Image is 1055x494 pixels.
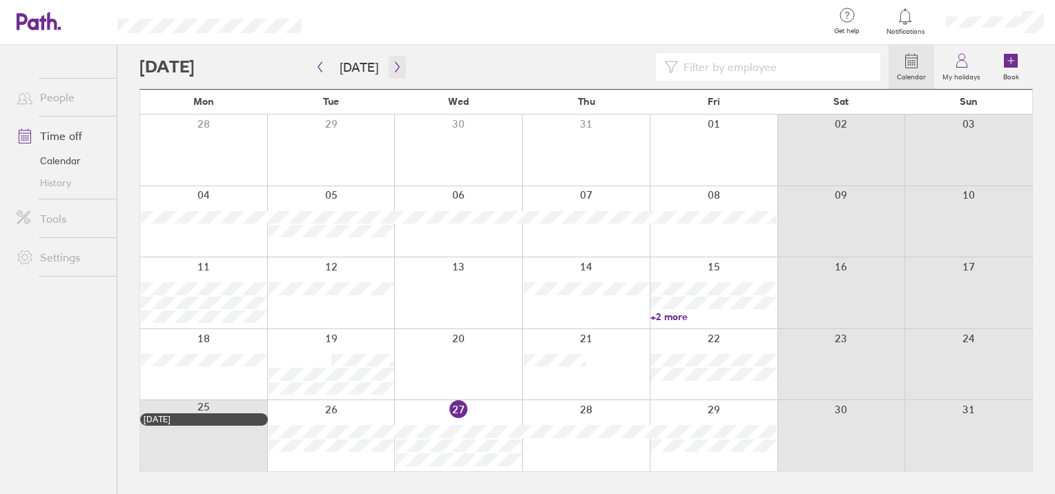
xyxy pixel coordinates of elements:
a: Calendar [6,150,117,172]
label: Calendar [889,69,934,81]
span: Thu [578,96,595,107]
label: Book [995,69,1027,81]
span: Sat [833,96,849,107]
span: Mon [193,96,214,107]
a: Calendar [889,45,934,89]
a: History [6,172,117,194]
span: Fri [708,96,720,107]
span: Tue [323,96,339,107]
span: Wed [448,96,469,107]
a: Tools [6,205,117,233]
a: Book [989,45,1033,89]
button: [DATE] [329,56,389,79]
label: My holidays [934,69,989,81]
span: Get help [824,27,869,35]
a: People [6,83,117,111]
div: [DATE] [144,415,264,424]
a: Settings [6,244,117,271]
input: Filter by employee [678,54,873,80]
a: Notifications [883,7,928,36]
a: +2 more [650,310,777,323]
a: Time off [6,122,117,150]
span: Notifications [883,28,928,36]
a: My holidays [934,45,989,89]
span: Sun [960,96,978,107]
